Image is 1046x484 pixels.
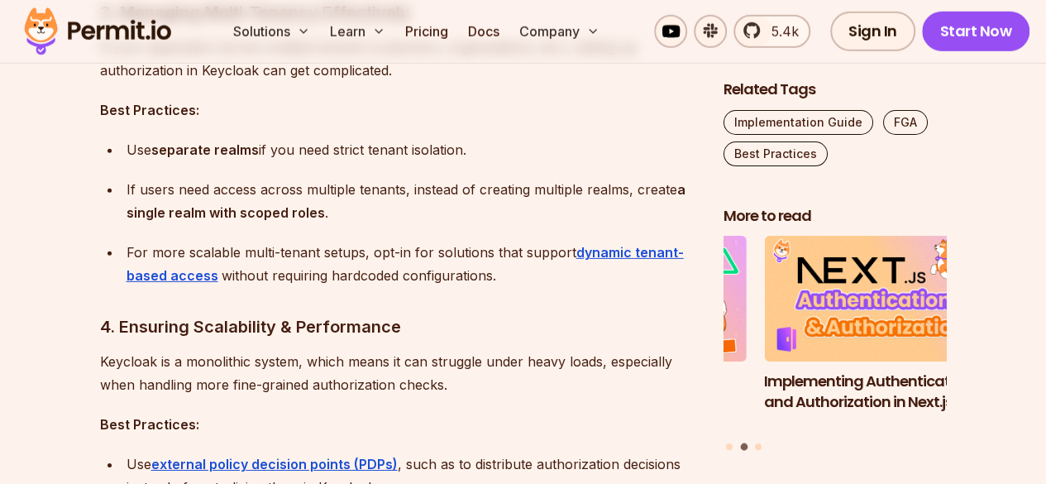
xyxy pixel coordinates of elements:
li: 2 of 3 [764,237,987,434]
h2: Related Tags [724,79,947,100]
a: Docs [461,15,506,48]
h3: Implementing Authentication and Authorization in Next.js [764,371,987,413]
div: If users need access across multiple tenants, instead of creating multiple realms, create . [127,178,697,224]
a: Implementation Guide [724,110,873,135]
p: Keycloak is a monolithic system, which means it can struggle under heavy loads, especially when h... [100,350,697,396]
a: Pricing [399,15,455,48]
button: Solutions [227,15,317,48]
button: Company [513,15,606,48]
button: Learn [323,15,392,48]
a: Implementing Authentication and Authorization in Next.jsImplementing Authentication and Authoriza... [764,237,987,434]
span: 5.4k [762,22,799,41]
h3: Implementing Multi-Tenant RBAC in Nuxt.js [523,371,747,413]
div: Use if you need strict tenant isolation. [127,138,697,161]
button: Go to slide 1 [726,443,733,450]
a: FGA [883,110,928,135]
strong: Best Practices: [100,416,199,433]
h3: 4. Ensuring Scalability & Performance [100,314,697,340]
li: 1 of 3 [523,237,747,434]
button: Go to slide 2 [740,443,747,451]
a: Sign In [830,12,915,51]
button: Go to slide 3 [755,443,762,450]
strong: dynamic [576,244,632,261]
div: For more scalable multi-tenant setups, opt-in for solutions that support without requiring hardco... [127,241,697,287]
div: Posts [724,237,947,453]
a: 5.4k [733,15,810,48]
a: Best Practices [724,141,828,166]
img: Permit logo [17,3,179,60]
a: Start Now [922,12,1030,51]
a: external policy decision points (PDPs) [151,456,398,472]
img: Implementing Authentication and Authorization in Next.js [764,237,987,362]
strong: separate realms [151,141,259,158]
h2: More to read [724,206,947,227]
strong: Best Practices: [100,102,199,118]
